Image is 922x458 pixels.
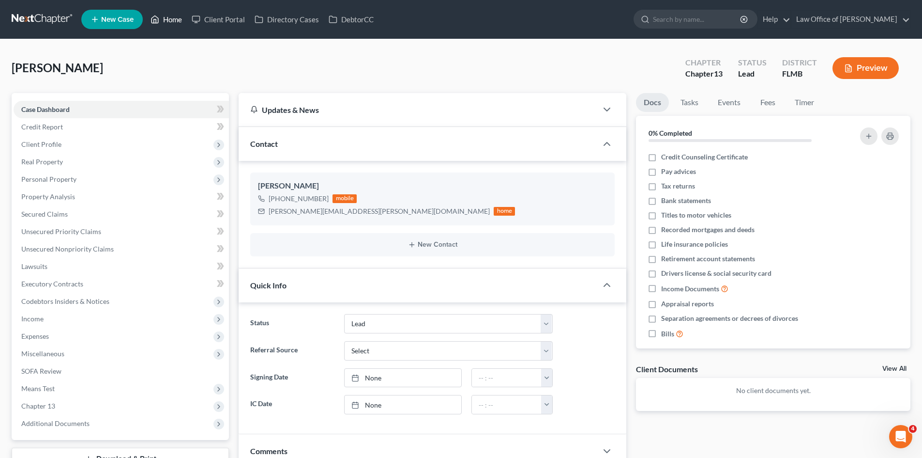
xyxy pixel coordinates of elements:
a: None [345,369,461,387]
span: Lawsuits [21,262,47,270]
span: Unsecured Nonpriority Claims [21,245,114,253]
iframe: Intercom live chat [889,425,912,448]
div: Client Documents [636,364,698,374]
a: DebtorCC [324,11,378,28]
a: SOFA Review [14,363,229,380]
span: Bank statements [661,196,711,205]
span: Bills [661,329,674,339]
span: Appraisal reports [661,299,714,309]
div: mobile [333,194,357,203]
span: Titles to motor vehicles [661,210,731,220]
label: IC Date [245,395,339,414]
span: Property Analysis [21,192,75,201]
input: Search by name... [653,10,741,28]
div: FLMB [782,68,817,79]
span: [PERSON_NAME] [12,61,103,75]
div: home [494,207,515,216]
span: Secured Claims [21,210,68,218]
span: Chapter 13 [21,402,55,410]
input: -- : -- [472,395,542,414]
input: -- : -- [472,369,542,387]
p: No client documents yet. [644,386,903,395]
a: Tasks [673,93,706,112]
span: Income Documents [661,284,719,294]
span: Additional Documents [21,419,90,427]
a: Credit Report [14,118,229,136]
span: Drivers license & social security card [661,268,771,278]
a: View All [882,365,907,372]
div: Chapter [685,68,723,79]
div: Lead [738,68,767,79]
button: Preview [832,57,899,79]
span: Retirement account statements [661,254,755,264]
span: 13 [714,69,723,78]
span: 4 [909,425,917,433]
span: SOFA Review [21,367,61,375]
a: Law Office of [PERSON_NAME] [791,11,910,28]
a: Secured Claims [14,205,229,223]
div: [PERSON_NAME] [258,180,607,192]
a: Unsecured Nonpriority Claims [14,240,229,258]
span: Personal Property [21,175,76,183]
a: Directory Cases [250,11,324,28]
label: Status [245,314,339,333]
span: Separation agreements or decrees of divorces [661,314,798,323]
a: Events [710,93,748,112]
span: Quick Info [250,281,287,290]
label: Referral Source [245,341,339,361]
a: Fees [752,93,783,112]
span: Miscellaneous [21,349,64,358]
a: Docs [636,93,669,112]
a: Unsecured Priority Claims [14,223,229,240]
a: None [345,395,461,414]
a: Help [758,11,790,28]
span: Life insurance policies [661,239,728,249]
a: Case Dashboard [14,101,229,118]
div: Status [738,57,767,68]
span: Executory Contracts [21,280,83,288]
span: Pay advices [661,167,696,176]
div: [PHONE_NUMBER] [269,194,329,204]
div: [PERSON_NAME][EMAIL_ADDRESS][PERSON_NAME][DOMAIN_NAME] [269,206,490,216]
div: Chapter [685,57,723,68]
strong: 0% Completed [649,129,692,137]
span: Tax returns [661,181,695,191]
span: Income [21,315,44,323]
span: New Case [101,16,134,23]
span: Client Profile [21,140,61,148]
a: Lawsuits [14,258,229,275]
a: Home [146,11,187,28]
span: Unsecured Priority Claims [21,227,101,236]
span: Credit Counseling Certificate [661,152,748,162]
a: Client Portal [187,11,250,28]
label: Signing Date [245,368,339,388]
span: Recorded mortgages and deeds [661,225,755,235]
span: Comments [250,446,287,456]
a: Property Analysis [14,188,229,205]
span: Case Dashboard [21,105,70,113]
span: Expenses [21,332,49,340]
div: District [782,57,817,68]
a: Timer [787,93,822,112]
div: Updates & News [250,105,586,115]
a: Executory Contracts [14,275,229,293]
span: Contact [250,139,278,148]
span: Credit Report [21,123,63,131]
span: Real Property [21,158,63,166]
span: Codebtors Insiders & Notices [21,297,109,305]
span: Means Test [21,384,55,393]
button: New Contact [258,241,607,249]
